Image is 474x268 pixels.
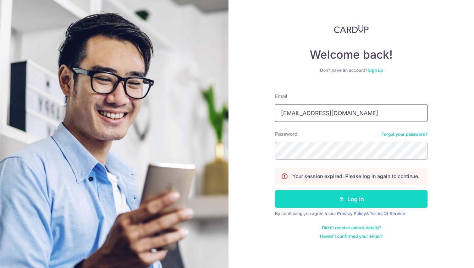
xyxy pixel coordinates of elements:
h4: Welcome back! [275,48,428,62]
input: Enter your Email [275,104,428,122]
label: Password [275,130,298,138]
a: Forgot your password? [381,132,428,137]
label: Email [275,93,287,100]
a: Sign up [368,68,383,73]
div: By continuing you agree to our & [275,211,428,216]
a: Privacy Policy [337,211,366,216]
p: Your session expired. Please log in again to continue. [292,173,419,180]
a: Terms Of Service [370,211,405,216]
a: Didn't receive unlock details? [322,225,381,231]
a: Haven't confirmed your email? [320,234,382,239]
button: Log in [275,190,428,208]
div: Don’t have an account? [275,68,428,73]
img: CardUp Logo [334,25,369,33]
